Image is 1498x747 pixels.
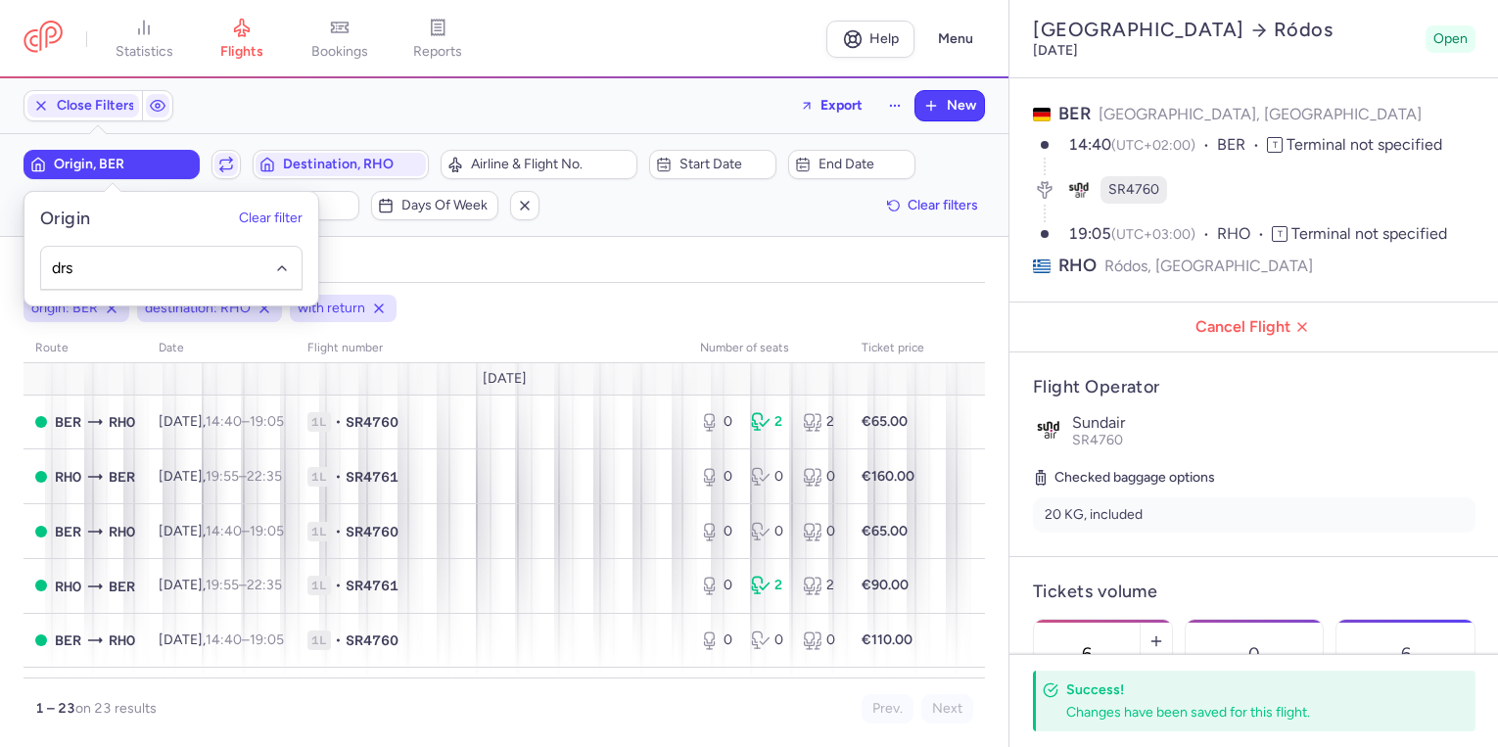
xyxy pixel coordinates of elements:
button: Menu [926,21,985,58]
span: [DATE], [159,631,284,648]
span: SR4760 [346,522,398,541]
h2: [GEOGRAPHIC_DATA] Ródos [1033,18,1418,42]
div: 0 [803,522,838,541]
span: RHO [1058,254,1097,278]
span: 1L [307,467,331,487]
a: Help [826,21,914,58]
span: on 23 results [75,700,157,717]
span: SR4760 [346,630,398,650]
button: Airline & Flight No. [441,150,637,179]
span: Diagoras, Ródos, Greece [109,411,135,433]
li: 20 KG, included [1033,497,1475,533]
div: 0 [700,467,735,487]
span: [DATE], [159,577,282,593]
button: Close Filters [24,91,142,120]
p: 6 [1401,644,1411,664]
span: • [335,467,342,487]
span: Berlin Brandenburg Airport, Berlin, Germany [109,576,135,597]
figure: SR airline logo [1065,176,1093,204]
span: origin: BER [31,299,98,318]
strong: 1 – 23 [35,700,75,717]
span: OPEN [35,471,47,483]
span: Berlin Brandenburg Airport, Berlin, Germany [55,411,81,433]
span: Berlin Brandenburg Airport, Berlin, Germany [109,466,135,488]
h5: Checked baggage options [1033,466,1475,490]
div: 2 [803,576,838,595]
span: RHO [1217,223,1272,246]
span: Export [820,98,863,113]
strong: €160.00 [862,468,914,485]
h4: Success! [1066,680,1432,699]
span: • [335,522,342,541]
time: 14:40 [206,631,242,648]
span: [DATE], [159,523,284,539]
span: T [1267,137,1283,153]
span: • [335,576,342,595]
span: 1L [307,412,331,432]
span: Help [869,31,899,46]
span: BER [1058,103,1091,124]
span: flights [220,43,263,61]
button: Destination, RHO [253,150,429,179]
span: Destination, RHO [283,157,422,172]
span: Airline & Flight No. [471,157,631,172]
time: 19:05 [250,523,284,539]
div: 2 [803,412,838,432]
input: -searchbox [52,257,292,278]
th: Ticket price [850,334,936,363]
div: 0 [751,630,786,650]
span: (UTC+03:00) [1111,226,1195,243]
time: 14:40 [206,413,242,430]
span: statistics [116,43,173,61]
span: SR4760 [1108,180,1159,200]
h5: Origin [40,208,91,230]
th: date [147,334,296,363]
button: Next [921,694,973,724]
time: 19:05 [250,631,284,648]
span: with return [298,299,365,318]
span: Start date [679,157,770,172]
button: End date [788,150,915,179]
div: 0 [751,522,786,541]
div: 0 [700,630,735,650]
a: flights [193,18,291,61]
strong: €110.00 [862,631,913,648]
a: CitizenPlane red outlined logo [23,21,63,57]
img: Sundair logo [1033,414,1064,445]
span: Close Filters [57,98,135,114]
span: Diagoras, Ródos, Greece [55,466,81,488]
span: Terminal not specified [1287,135,1442,154]
button: Prev. [862,694,913,724]
span: • [335,630,342,650]
h4: Flight Operator [1033,376,1475,398]
div: 0 [700,522,735,541]
span: SR4760 [1072,432,1123,448]
p: Sundair [1072,414,1475,432]
a: bookings [291,18,389,61]
span: destination: RHO [145,299,251,318]
div: 2 [751,576,786,595]
strong: €90.00 [862,577,909,593]
div: 0 [700,576,735,595]
span: • [335,412,342,432]
span: BER [1217,134,1267,157]
span: Diagoras, Ródos, Greece [55,576,81,597]
button: Clear filter [239,210,303,226]
button: Days of week [371,191,498,220]
span: SR4760 [346,412,398,432]
span: Berlin Brandenburg Airport, Berlin, Germany [55,630,81,651]
span: OPEN [35,580,47,591]
time: 19:55 [206,468,239,485]
span: T [1272,226,1287,242]
th: number of seats [688,334,850,363]
span: – [206,577,282,593]
time: 22:35 [247,577,282,593]
span: End date [819,157,909,172]
p: 0 [1248,644,1260,664]
span: bookings [311,43,368,61]
button: Origin, BER [23,150,200,179]
span: OPEN [35,634,47,646]
div: 2 [751,412,786,432]
strong: €65.00 [862,523,908,539]
time: 19:05 [1068,224,1111,243]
